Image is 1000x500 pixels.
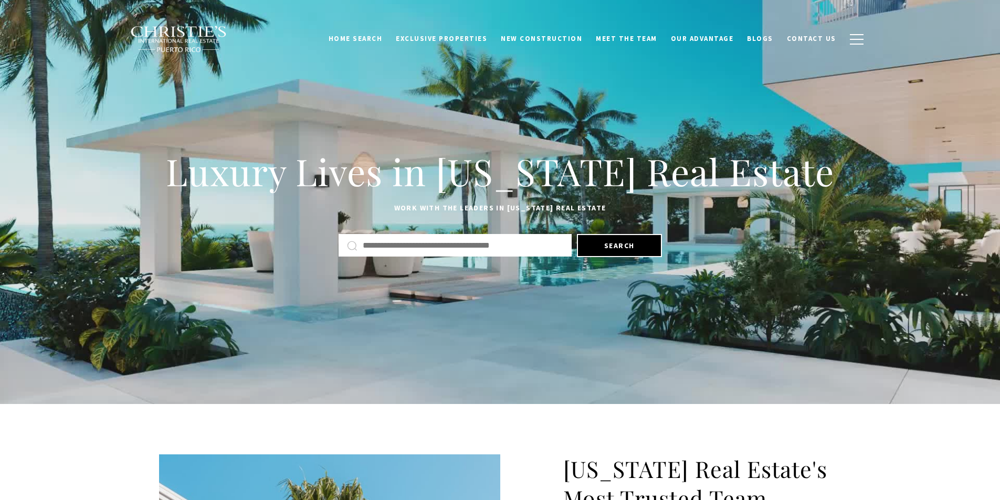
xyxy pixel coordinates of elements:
[389,29,494,49] a: Exclusive Properties
[747,34,773,43] span: Blogs
[494,29,589,49] a: New Construction
[664,29,741,49] a: Our Advantage
[159,148,841,195] h1: Luxury Lives in [US_STATE] Real Estate
[577,234,662,257] button: Search
[740,29,780,49] a: Blogs
[671,34,734,43] span: Our Advantage
[396,34,487,43] span: Exclusive Properties
[501,34,582,43] span: New Construction
[589,29,664,49] a: Meet the Team
[787,34,836,43] span: Contact Us
[159,202,841,215] p: Work with the leaders in [US_STATE] Real Estate
[130,26,228,53] img: Christie's International Real Estate black text logo
[322,29,390,49] a: Home Search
